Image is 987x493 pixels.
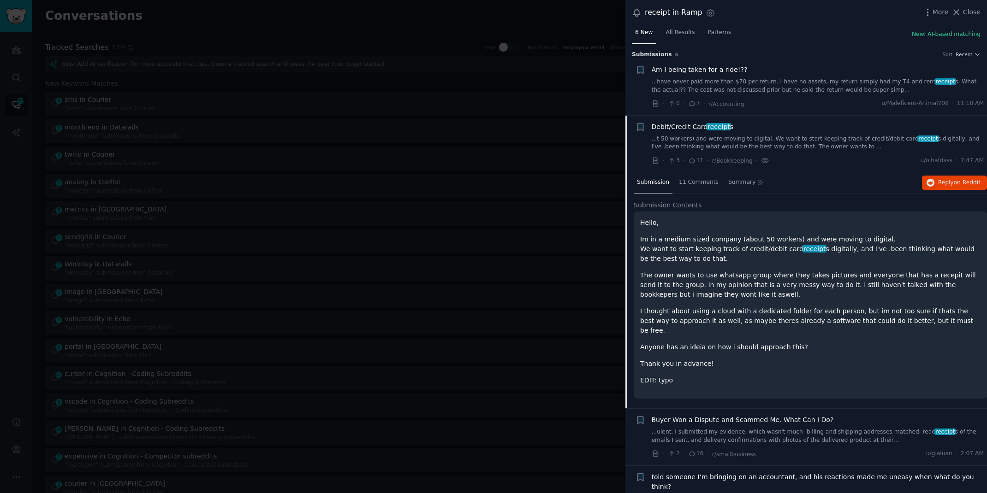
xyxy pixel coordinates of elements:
span: More [933,7,949,17]
span: on Reddit [954,179,981,186]
p: Anyone has an ideia on how i should approach this? [640,342,981,352]
button: More [923,7,949,17]
a: ...have never paid more than $70 per return. I have no assets, my return simply had my T4 and ren... [652,78,984,94]
a: 6 New [632,25,656,44]
p: EDIT: typo [640,376,981,385]
a: Buyer Won a Dispute and Scammed Me. What Can I Do? [652,415,834,425]
span: 7:47 AM [961,157,984,165]
span: · [683,449,685,459]
span: · [703,99,705,109]
span: · [663,99,665,109]
span: receipt [935,78,956,85]
span: 6 [675,52,678,57]
p: Thank you in advance! [640,359,981,369]
span: Close [963,7,981,17]
a: All Results [662,25,698,44]
span: receipt [917,135,939,142]
a: Am I being taken for a ride!?? [652,65,748,75]
span: receipt [803,245,826,252]
span: · [956,157,957,165]
span: u/gialuan [926,450,952,458]
span: Summary [728,178,755,187]
span: 2:07 AM [961,450,984,458]
span: r/Bookkeeping [712,158,753,164]
span: · [707,449,708,459]
button: New: AI-based matching [912,30,981,39]
p: The owner wants to use whatsapp group where they takes pictures and everyone that has a recepit w... [640,270,981,299]
span: 11 [688,157,703,165]
a: Debit/Credit Cardreceipts [652,122,734,132]
span: 11 Comments [679,178,719,187]
span: receipt [934,428,956,435]
span: u/Maleficent-Animal708 [882,100,949,108]
span: 0 [668,100,679,108]
button: Replyon Reddit [922,176,987,190]
span: r/smallbusiness [712,451,756,458]
button: Recent [956,51,981,58]
span: · [663,156,665,165]
span: 6 New [635,29,653,37]
span: · [683,99,685,109]
span: Submission Contents [634,200,702,210]
span: 2 [668,450,679,458]
button: Close [951,7,981,17]
a: told someone I’m bringing on an accountant, and his reactions made me uneasy when what do you think? [652,472,984,492]
span: All Results [666,29,695,37]
a: ...ulent. I submitted my evidence, which wasn't much- billing and shipping addresses matched, rea... [652,428,984,444]
span: Recent [956,51,972,58]
span: receipt [707,123,731,130]
span: · [952,100,954,108]
a: Patterns [705,25,734,44]
span: · [756,156,758,165]
p: Hello, [640,218,981,228]
span: 7 [688,100,700,108]
a: ...t 50 workers) and were moving to digital. We want to start keeping track of credit/debit cardr... [652,135,984,151]
span: Submission [637,178,669,187]
span: u/olhafdsss [920,157,952,165]
span: · [663,449,665,459]
span: · [707,156,708,165]
span: · [683,156,685,165]
div: receipt in Ramp [645,7,702,18]
p: Im in a medium sized company (about 50 workers) and were moving to digital. We want to start keep... [640,235,981,264]
span: · [956,450,957,458]
span: r/Accounting [708,101,744,107]
span: 11:18 AM [957,100,984,108]
span: Submission s [632,51,672,59]
span: Patterns [708,29,731,37]
span: 16 [688,450,703,458]
span: Reply [938,179,981,187]
span: Debit/Credit Card s [652,122,734,132]
p: I thought about using a cloud with a dedicated folder for each person, but im not too sure if tha... [640,306,981,335]
span: 3 [668,157,679,165]
div: Sort [943,51,953,58]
